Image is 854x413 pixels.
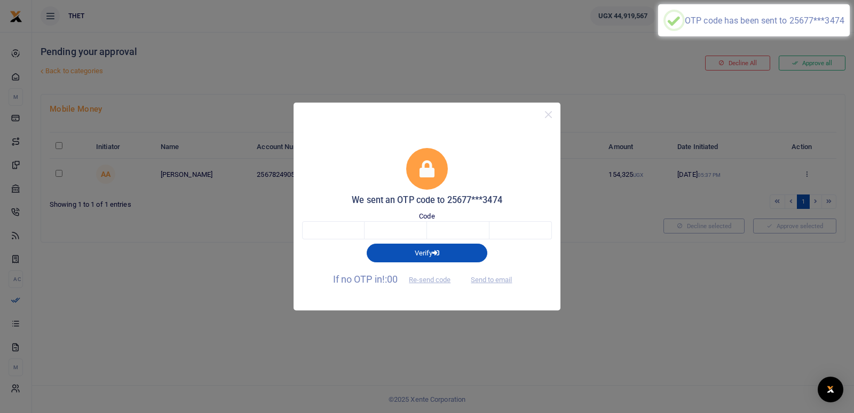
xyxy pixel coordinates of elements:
[333,274,460,285] span: If no OTP in
[302,195,552,206] h5: We sent an OTP code to 25677***3474
[419,211,434,222] label: Code
[367,244,487,262] button: Verify
[541,107,556,122] button: Close
[382,274,398,285] span: !:00
[685,15,844,26] div: OTP code has been sent to 25677***3474
[818,377,843,402] div: Open Intercom Messenger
